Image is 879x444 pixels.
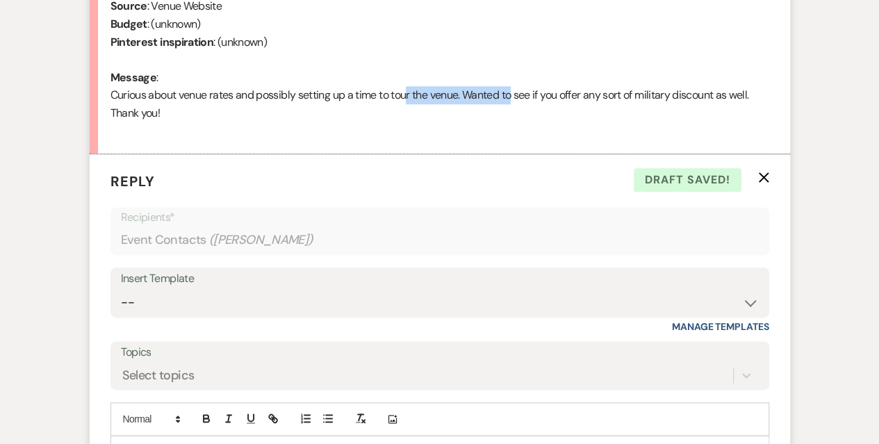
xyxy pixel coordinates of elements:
[672,320,769,333] a: Manage Templates
[209,231,313,249] span: ( [PERSON_NAME] )
[121,269,759,289] div: Insert Template
[121,227,759,254] div: Event Contacts
[122,366,195,385] div: Select topics
[110,172,155,190] span: Reply
[110,35,214,49] b: Pinterest inspiration
[121,343,759,363] label: Topics
[110,17,147,31] b: Budget
[121,208,759,227] p: Recipients*
[634,168,741,192] span: Draft saved!
[110,70,157,85] b: Message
